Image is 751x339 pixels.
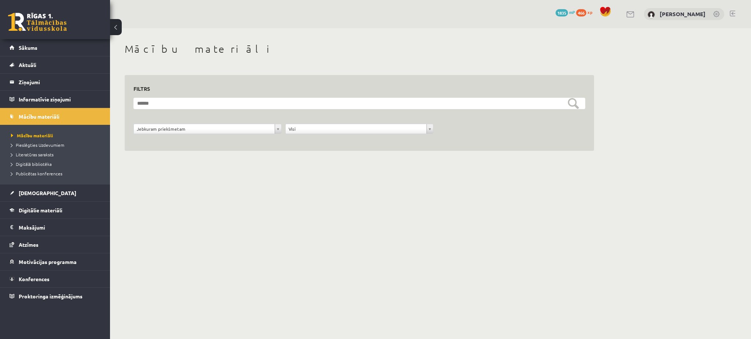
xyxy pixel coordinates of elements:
span: Digitālie materiāli [19,207,62,213]
h1: Mācību materiāli [125,43,594,55]
span: Motivācijas programma [19,258,77,265]
a: Mācību materiāli [10,108,101,125]
span: Pieslēgties Uzdevumiem [11,142,64,148]
span: 1835 [556,9,568,16]
span: [DEMOGRAPHIC_DATA] [19,190,76,196]
a: Proktoringa izmēģinājums [10,288,101,305]
a: Atzīmes [10,236,101,253]
a: Maksājumi [10,219,101,236]
span: Sākums [19,44,37,51]
a: Pieslēgties Uzdevumiem [11,142,103,148]
span: Digitālā bibliotēka [11,161,52,167]
a: Motivācijas programma [10,253,101,270]
span: 466 [576,9,586,16]
a: Rīgas 1. Tālmācības vidusskola [8,13,67,31]
a: Publicētas konferences [11,170,103,177]
legend: Informatīvie ziņojumi [19,91,101,108]
a: Informatīvie ziņojumi [10,91,101,108]
a: [PERSON_NAME] [660,10,706,18]
a: Digitālā bibliotēka [11,161,103,167]
span: Publicētas konferences [11,171,62,176]
span: Atzīmes [19,241,39,248]
a: [DEMOGRAPHIC_DATA] [10,185,101,201]
a: Digitālie materiāli [10,202,101,219]
img: Laura Pence [648,11,655,18]
span: xp [587,9,592,15]
a: Visi [286,124,433,134]
span: Visi [289,124,424,134]
h3: Filtrs [133,84,576,94]
span: Jebkuram priekšmetam [137,124,272,134]
span: mP [569,9,575,15]
a: Literatūras saraksts [11,151,103,158]
span: Literatūras saraksts [11,152,54,157]
span: Mācību materiāli [11,133,53,138]
span: Mācību materiāli [19,113,59,120]
a: Aktuāli [10,56,101,73]
legend: Maksājumi [19,219,101,236]
span: Aktuāli [19,62,36,68]
a: Jebkuram priekšmetam [134,124,281,134]
span: Konferences [19,276,50,282]
a: Sākums [10,39,101,56]
a: 466 xp [576,9,596,15]
legend: Ziņojumi [19,74,101,90]
span: Proktoringa izmēģinājums [19,293,83,299]
a: 1835 mP [556,9,575,15]
a: Ziņojumi [10,74,101,90]
a: Konferences [10,271,101,287]
a: Mācību materiāli [11,132,103,139]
